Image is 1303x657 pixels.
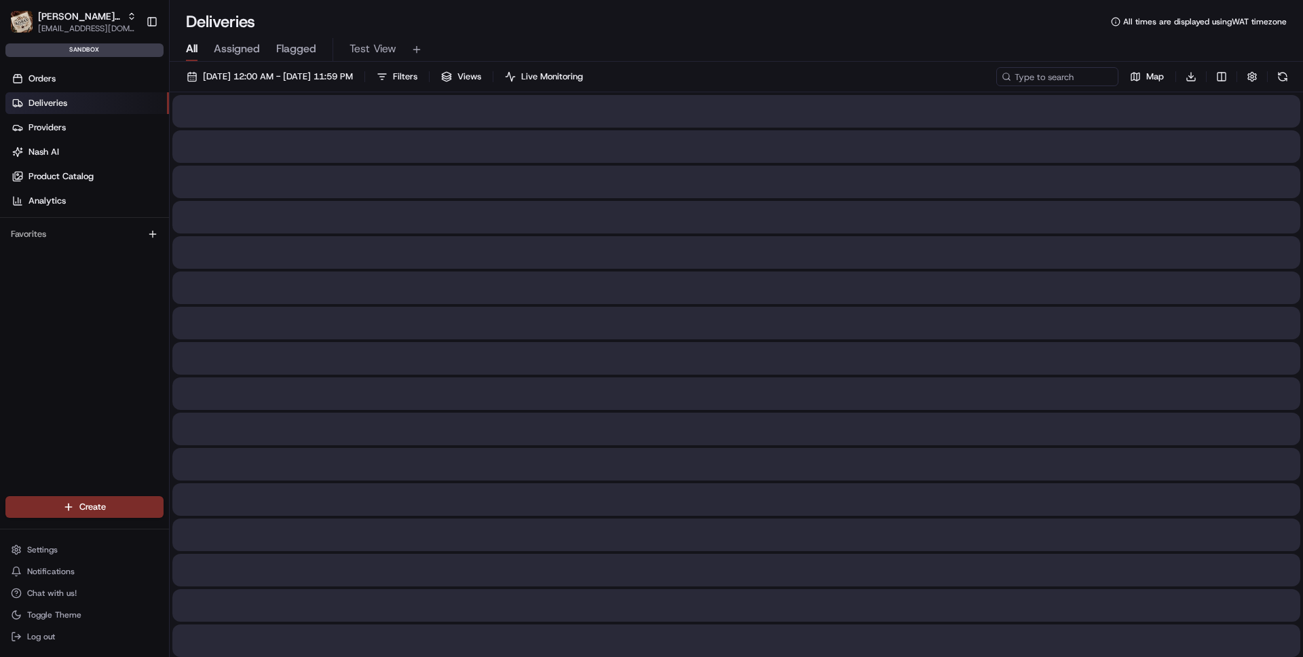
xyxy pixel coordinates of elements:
[38,10,121,23] button: [PERSON_NAME]'s Bistro
[435,67,487,86] button: Views
[11,11,33,33] img: Kisha's Bistro
[203,71,353,83] span: [DATE] 12:00 AM - [DATE] 11:59 PM
[5,223,164,245] div: Favorites
[499,67,589,86] button: Live Monitoring
[38,23,136,34] button: [EMAIL_ADDRESS][DOMAIN_NAME]
[5,5,140,38] button: Kisha's Bistro[PERSON_NAME]'s Bistro[EMAIL_ADDRESS][DOMAIN_NAME]
[27,609,81,620] span: Toggle Theme
[1273,67,1292,86] button: Refresh
[27,566,75,577] span: Notifications
[1123,16,1287,27] span: All times are displayed using WAT timezone
[5,562,164,581] button: Notifications
[29,121,66,134] span: Providers
[5,605,164,624] button: Toggle Theme
[5,627,164,646] button: Log out
[5,43,164,57] div: sandbox
[5,141,169,163] a: Nash AI
[276,41,316,57] span: Flagged
[29,195,66,207] span: Analytics
[214,41,260,57] span: Assigned
[5,166,169,187] a: Product Catalog
[27,544,58,555] span: Settings
[29,73,56,85] span: Orders
[29,146,59,158] span: Nash AI
[5,584,164,603] button: Chat with us!
[5,190,169,212] a: Analytics
[5,540,164,559] button: Settings
[996,67,1118,86] input: Type to search
[1146,71,1164,83] span: Map
[5,92,169,114] a: Deliveries
[5,496,164,518] button: Create
[457,71,481,83] span: Views
[186,11,255,33] h1: Deliveries
[5,117,169,138] a: Providers
[393,71,417,83] span: Filters
[1124,67,1170,86] button: Map
[371,67,423,86] button: Filters
[79,501,106,513] span: Create
[27,631,55,642] span: Log out
[27,588,77,599] span: Chat with us!
[521,71,583,83] span: Live Monitoring
[186,41,197,57] span: All
[29,170,94,183] span: Product Catalog
[350,41,396,57] span: Test View
[5,68,169,90] a: Orders
[29,97,67,109] span: Deliveries
[181,67,359,86] button: [DATE] 12:00 AM - [DATE] 11:59 PM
